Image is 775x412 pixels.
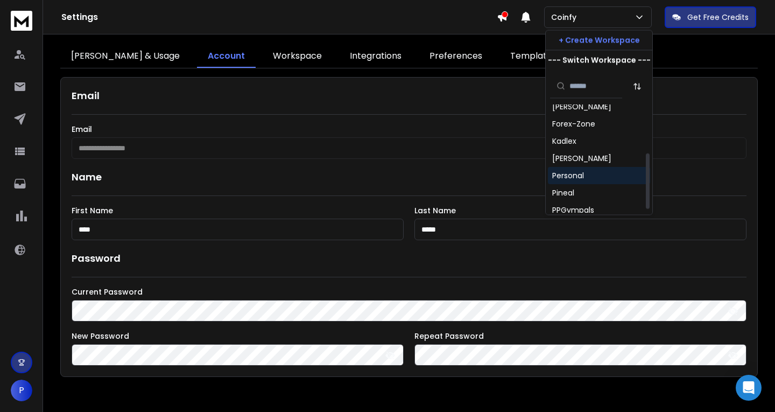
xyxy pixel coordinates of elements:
h1: Name [72,170,746,185]
h1: Settings [61,11,497,24]
div: [PERSON_NAME] [552,153,611,164]
button: P [11,380,32,401]
label: Last Name [414,207,746,214]
label: First Name [72,207,404,214]
div: Forex-Zone [552,118,595,129]
div: PPGympals [552,205,594,215]
a: Workspace [262,45,333,68]
label: Repeat Password [414,332,746,340]
img: logo [11,11,32,31]
p: + Create Workspace [559,35,640,46]
p: --- Switch Workspace --- [548,55,651,66]
div: Kadlex [552,136,576,146]
h1: Email [72,88,746,103]
button: Sort by Sort A-Z [626,75,648,97]
p: Get Free Credits [687,12,749,23]
a: Templates [499,45,567,68]
div: Personal [552,170,584,181]
button: Get Free Credits [665,6,756,28]
a: [PERSON_NAME] & Usage [60,45,191,68]
a: Account [197,45,256,68]
div: Pineal [552,187,574,198]
label: Current Password [72,288,746,296]
div: Open Intercom Messenger [736,375,762,401]
h1: Password [72,251,121,266]
p: Coinfy [551,12,581,23]
div: [PERSON_NAME] [552,101,611,112]
a: Preferences [419,45,493,68]
a: Integrations [339,45,412,68]
label: New Password [72,332,404,340]
label: Email [72,125,746,133]
button: + Create Workspace [546,31,652,50]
